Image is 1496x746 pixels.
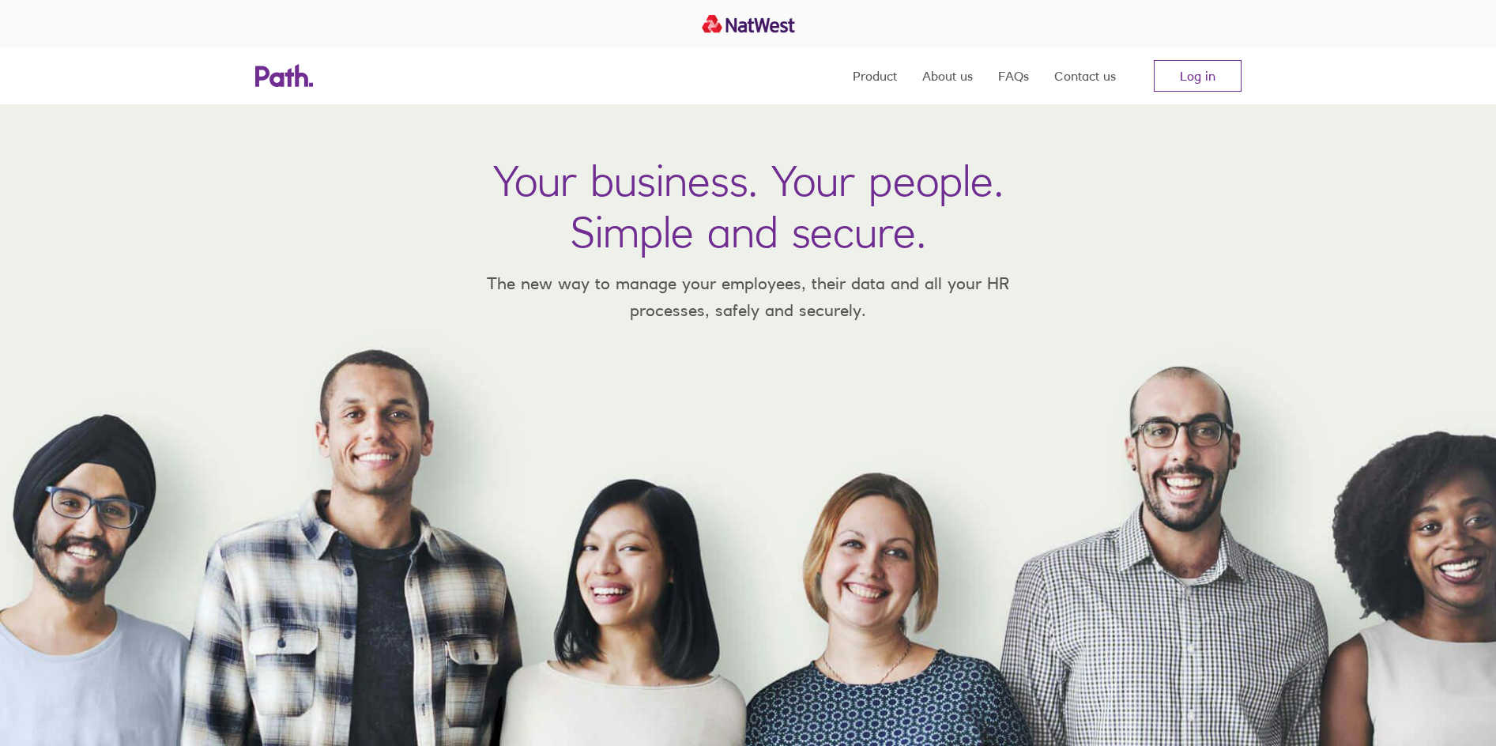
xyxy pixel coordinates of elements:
h1: Your business. Your people. Simple and secure. [493,155,1004,258]
a: FAQs [998,47,1029,104]
a: Product [853,47,897,104]
a: About us [922,47,973,104]
a: Contact us [1054,47,1116,104]
p: The new way to manage your employees, their data and all your HR processes, safely and securely. [464,270,1033,323]
a: Log in [1154,60,1242,92]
